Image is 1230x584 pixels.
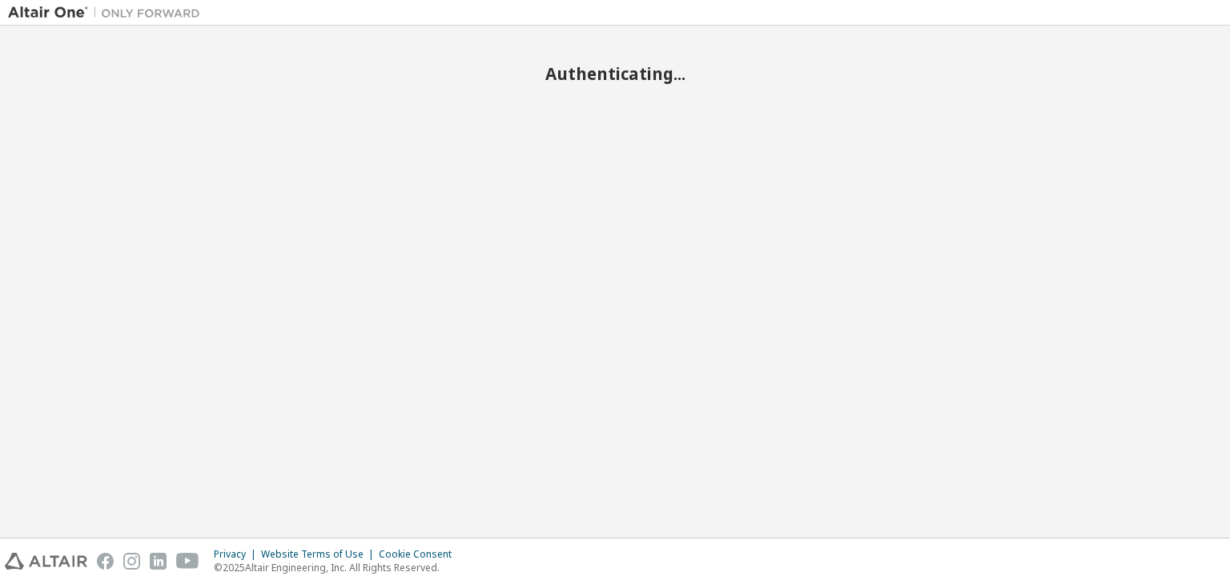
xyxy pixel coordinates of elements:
[8,63,1222,84] h2: Authenticating...
[97,553,114,570] img: facebook.svg
[176,553,199,570] img: youtube.svg
[379,548,461,561] div: Cookie Consent
[5,553,87,570] img: altair_logo.svg
[261,548,379,561] div: Website Terms of Use
[8,5,208,21] img: Altair One
[123,553,140,570] img: instagram.svg
[150,553,167,570] img: linkedin.svg
[214,548,261,561] div: Privacy
[214,561,461,574] p: © 2025 Altair Engineering, Inc. All Rights Reserved.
